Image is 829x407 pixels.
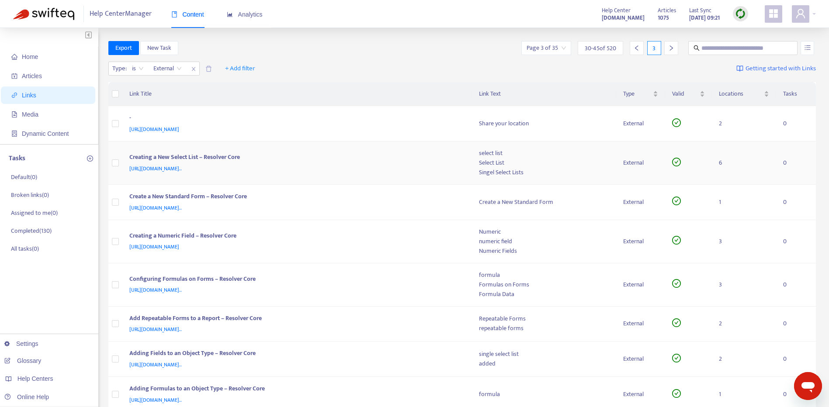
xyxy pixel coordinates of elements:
[13,8,74,20] img: Swifteq
[689,13,720,23] strong: [DATE] 09:21
[801,41,814,55] button: unordered-list
[129,360,182,369] span: [URL][DOMAIN_NAME]..
[479,390,610,399] div: formula
[665,82,712,106] th: Valid
[805,45,811,51] span: unordered-list
[712,263,776,307] td: 3
[658,13,669,23] strong: 1075
[479,359,610,369] div: added
[129,125,179,134] span: [URL][DOMAIN_NAME]
[585,44,616,53] span: 30 - 45 of 520
[623,354,658,364] div: External
[479,168,610,177] div: Singel Select Lists
[11,73,17,79] span: account-book
[17,375,53,382] span: Help Centers
[227,11,233,17] span: area-chart
[712,307,776,342] td: 2
[479,314,610,324] div: Repeatable Forms
[623,237,658,246] div: External
[11,111,17,117] span: file-image
[479,290,610,299] div: Formula Data
[22,92,36,99] span: Links
[712,82,776,106] th: Locations
[672,118,681,127] span: check-circle
[129,231,462,242] div: Creating a Numeric Field – Resolver Core
[658,6,676,15] span: Articles
[776,141,816,185] td: 0
[479,349,610,359] div: single select list
[140,41,178,55] button: New Task
[479,227,610,237] div: Numeric
[768,8,779,19] span: appstore
[129,242,179,251] span: [URL][DOMAIN_NAME]
[153,62,182,75] span: External
[479,246,610,256] div: Numeric Fields
[129,348,462,360] div: Adding Fields to an Object Type – Resolver Core
[672,354,681,362] span: check-circle
[129,384,462,395] div: Adding Formulas to an Object Type – Resolver Core
[712,106,776,141] td: 2
[171,11,204,18] span: Content
[129,164,182,173] span: [URL][DOMAIN_NAME]..
[22,72,42,79] span: Articles
[11,172,37,182] p: Default ( 0 )
[129,203,182,212] span: [URL][DOMAIN_NAME]..
[694,45,700,51] span: search
[623,390,658,399] div: External
[22,111,38,118] span: Media
[623,119,658,128] div: External
[9,153,25,164] p: Tasks
[109,62,128,75] span: Type :
[672,158,681,166] span: check-circle
[22,130,69,137] span: Dynamic Content
[672,279,681,288] span: check-circle
[129,396,182,404] span: [URL][DOMAIN_NAME]..
[623,158,658,168] div: External
[129,152,462,164] div: Creating a New Select List – Resolver Core
[11,92,17,98] span: link
[776,263,816,307] td: 0
[795,8,806,19] span: user
[712,141,776,185] td: 6
[479,119,610,128] div: Share your location
[122,82,472,106] th: Link Title
[736,62,816,76] a: Getting started with Links
[147,43,171,53] span: New Task
[776,307,816,342] td: 0
[712,341,776,377] td: 2
[129,192,462,203] div: Create a New Standard Form – Resolver Core
[188,64,199,74] span: close
[672,89,698,99] span: Valid
[479,324,610,333] div: repeatable forms
[623,89,651,99] span: Type
[634,45,640,51] span: left
[479,270,610,280] div: formula
[11,131,17,137] span: container
[479,280,610,290] div: Formulas on Forms
[4,357,41,364] a: Glossary
[735,8,746,19] img: sync.dc5367851b00ba804db3.png
[205,66,212,72] span: delete
[672,236,681,245] span: check-circle
[11,226,52,235] p: Completed ( 130 )
[4,340,38,347] a: Settings
[11,190,49,200] p: Broken links ( 0 )
[668,45,674,51] span: right
[794,372,822,400] iframe: Button to launch messaging window
[225,63,255,74] span: + Add filter
[472,82,617,106] th: Link Text
[712,220,776,263] td: 3
[602,13,645,23] a: [DOMAIN_NAME]
[616,82,665,106] th: Type
[129,325,182,334] span: [URL][DOMAIN_NAME]..
[4,393,49,400] a: Online Help
[689,6,711,15] span: Last Sync
[11,54,17,60] span: home
[736,65,743,72] img: image-link
[11,244,39,253] p: All tasks ( 0 )
[719,89,762,99] span: Locations
[479,197,610,207] div: Create a New Standard Form
[108,41,139,55] button: Export
[672,318,681,327] span: check-circle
